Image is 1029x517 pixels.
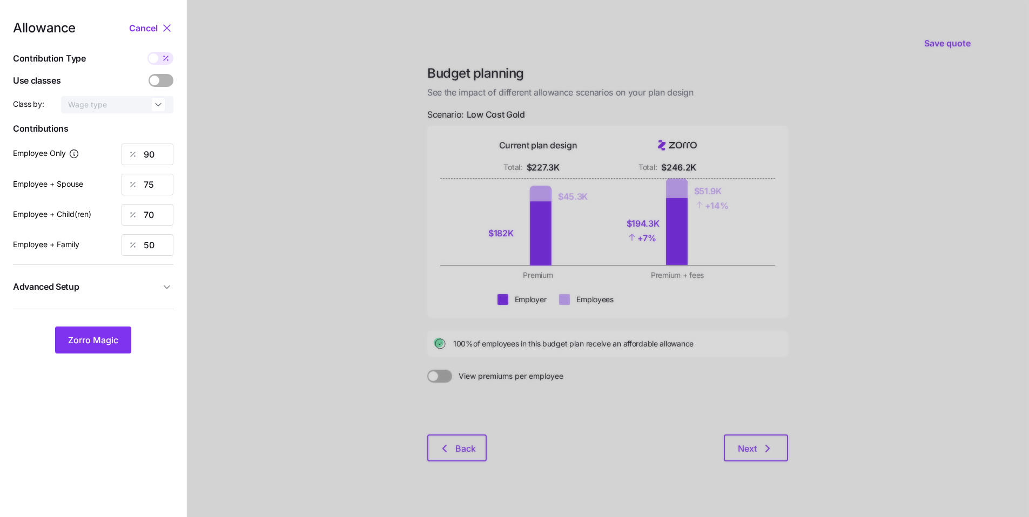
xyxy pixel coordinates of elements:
span: Contribution Type [13,52,86,65]
button: Zorro Magic [55,326,131,353]
span: Advanced Setup [13,280,79,294]
span: Cancel [129,22,158,35]
label: Employee + Spouse [13,178,83,190]
label: Employee + Child(ren) [13,208,91,220]
button: Cancel [129,22,160,35]
span: Zorro Magic [68,334,118,346]
label: Employee + Family [13,239,79,250]
span: Contributions [13,122,173,135]
span: Use classes [13,74,60,87]
label: Employee Only [13,147,79,159]
span: Allowance [13,22,76,35]
button: Advanced Setup [13,274,173,300]
span: Class by: [13,99,44,110]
